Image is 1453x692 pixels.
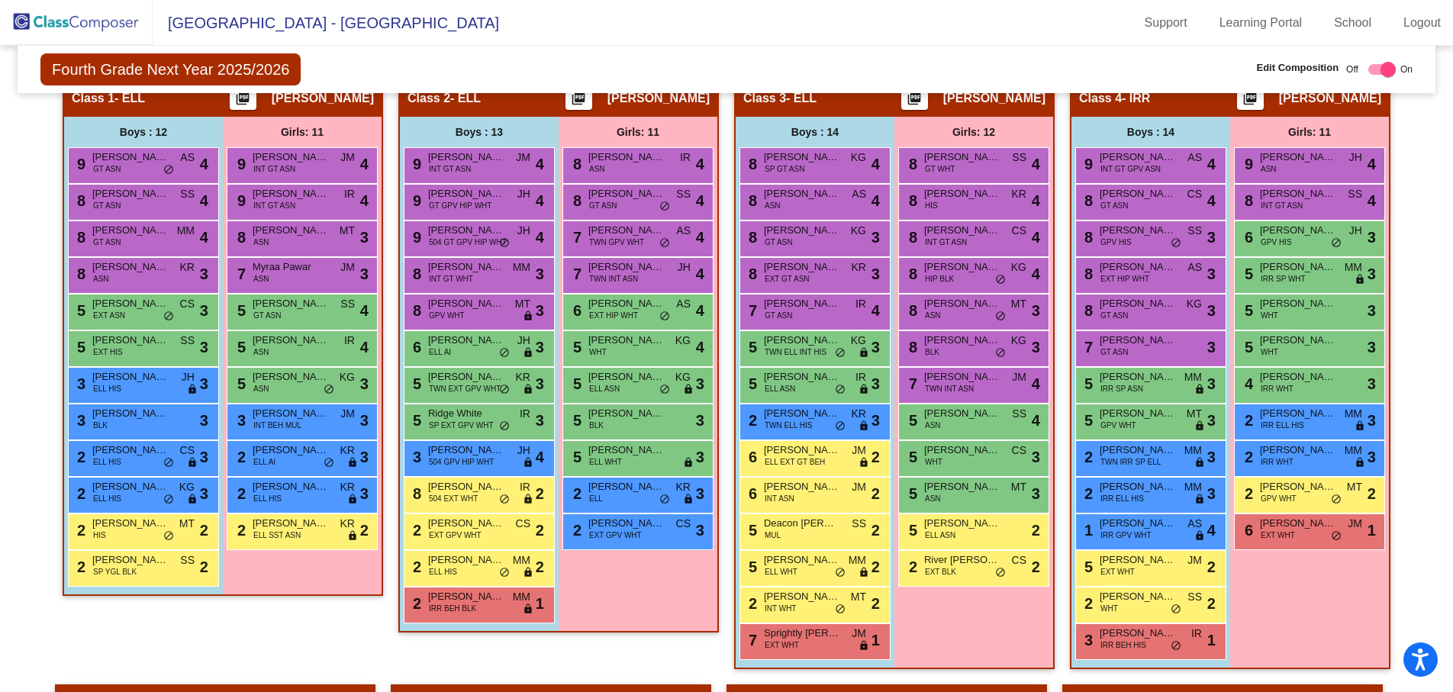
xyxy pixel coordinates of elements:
[1079,91,1122,106] span: Class 4
[272,91,374,106] span: [PERSON_NAME]
[1260,223,1336,238] span: [PERSON_NAME] Da Costa [PERSON_NAME]
[253,369,329,385] span: [PERSON_NAME]
[1261,200,1303,211] span: INT GT ASN
[905,266,917,282] span: 8
[340,259,355,275] span: JM
[499,347,510,359] span: do_not_disturb_alt
[924,259,1000,275] span: [PERSON_NAME]
[344,186,355,202] span: IR
[200,153,208,175] span: 4
[1368,262,1376,285] span: 3
[516,369,530,385] span: KR
[409,156,421,172] span: 9
[1346,63,1358,76] span: Off
[764,150,840,165] span: [PERSON_NAME]
[852,186,866,202] span: AS
[588,296,665,311] span: [PERSON_NAME]
[696,189,704,212] span: 4
[569,229,582,246] span: 7
[1081,192,1093,209] span: 8
[1132,11,1200,35] a: Support
[340,223,355,239] span: MT
[589,310,638,321] span: EXT HIP WHT
[745,192,757,209] span: 8
[429,346,451,358] span: ELL AI
[153,11,499,35] span: [GEOGRAPHIC_DATA] - [GEOGRAPHIC_DATA]
[1012,150,1026,166] span: SS
[589,273,638,285] span: TWN INT ASN
[852,259,866,275] span: KR
[360,153,369,175] span: 4
[1391,11,1453,35] a: Logout
[588,369,665,385] span: [PERSON_NAME]
[93,346,123,358] span: EXT HIS
[1100,186,1176,201] span: [PERSON_NAME] Ram [PERSON_NAME]
[1100,150,1176,165] span: [PERSON_NAME]
[428,259,504,275] span: [PERSON_NAME]
[925,346,939,358] span: BLK
[588,150,665,165] span: [PERSON_NAME]
[764,369,840,385] span: [PERSON_NAME] Prisona
[253,163,295,175] span: INT GT ASN
[523,347,533,359] span: lock
[340,296,355,312] span: SS
[1100,310,1129,321] span: GT ASN
[73,229,85,246] span: 8
[517,223,530,239] span: JH
[905,156,917,172] span: 8
[1331,237,1342,249] span: do_not_disturb_alt
[1122,91,1150,106] span: - IRR
[995,274,1006,286] span: do_not_disturb_alt
[92,333,169,348] span: [PERSON_NAME]
[765,346,826,358] span: TWN ELL INT HIS
[114,91,145,106] span: - ELL
[536,189,544,212] span: 4
[1260,259,1336,275] span: [PERSON_NAME]
[428,333,504,348] span: [PERSON_NAME] [PERSON_NAME]
[409,339,421,356] span: 6
[659,237,670,249] span: do_not_disturb_alt
[764,186,840,201] span: [PERSON_NAME]
[234,302,246,319] span: 5
[93,273,109,285] span: ASN
[1100,200,1129,211] span: GT ASN
[1071,117,1230,147] div: Boys : 14
[200,299,208,322] span: 3
[678,259,691,275] span: JH
[1012,186,1026,202] span: KR
[871,226,880,249] span: 3
[200,226,208,249] span: 4
[1322,11,1384,35] a: School
[360,336,369,359] span: 4
[536,153,544,175] span: 4
[1207,262,1216,285] span: 3
[569,266,582,282] span: 7
[1368,189,1376,212] span: 4
[1368,299,1376,322] span: 3
[1100,273,1149,285] span: EXT HIP WHT
[517,186,530,202] span: JH
[765,273,810,285] span: EXT GT ASN
[1241,91,1259,112] mat-icon: picture_as_pdf
[428,186,504,201] span: [PERSON_NAME]
[765,310,793,321] span: GT ASN
[428,296,504,311] span: [PERSON_NAME]
[180,186,195,202] span: SS
[223,117,382,147] div: Girls: 11
[92,223,169,238] span: [PERSON_NAME]
[924,150,1000,165] span: [PERSON_NAME]
[675,333,691,349] span: KG
[851,333,866,349] span: KG
[253,237,269,248] span: ASN
[516,150,530,166] span: JM
[559,117,717,147] div: Girls: 11
[253,346,269,358] span: ASN
[588,223,665,238] span: [PERSON_NAME]
[515,296,530,312] span: MT
[1368,226,1376,249] span: 3
[360,226,369,249] span: 3
[835,347,846,359] span: do_not_disturb_alt
[340,150,355,166] span: JM
[200,262,208,285] span: 3
[589,200,617,211] span: GT ASN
